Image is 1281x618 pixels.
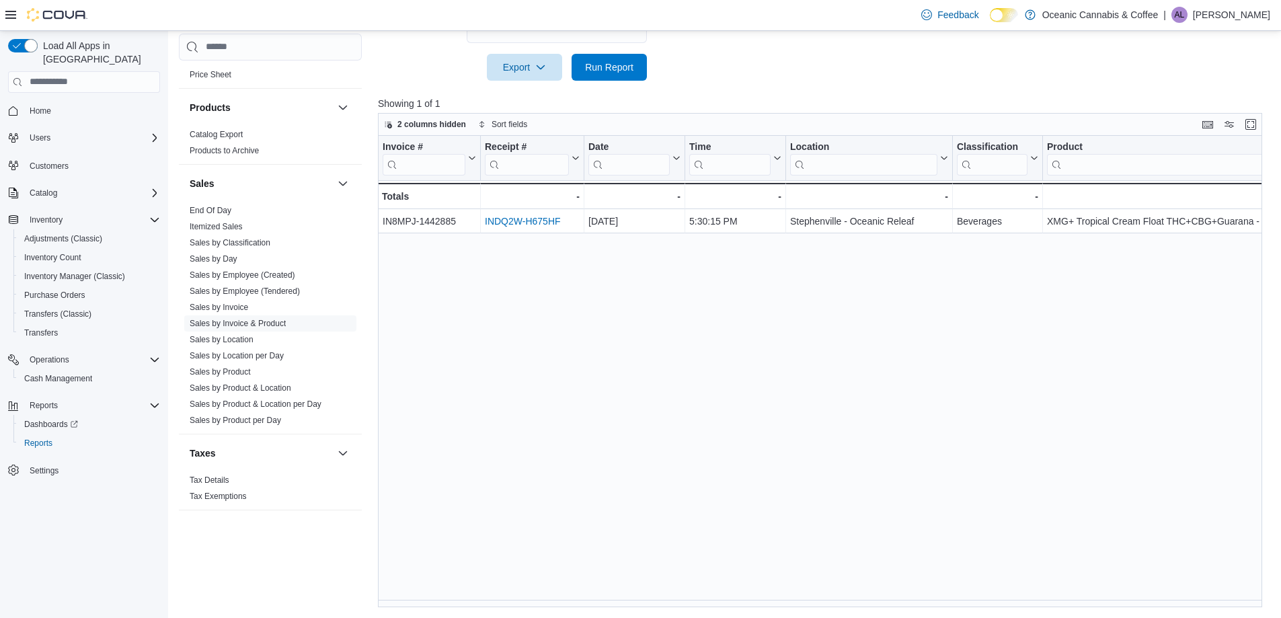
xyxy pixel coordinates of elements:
[190,206,231,215] a: End Of Day
[335,445,351,461] button: Taxes
[30,400,58,411] span: Reports
[1175,7,1185,23] span: AL
[24,103,56,119] a: Home
[383,213,476,229] div: IN8MPJ-1442885
[572,54,647,81] button: Run Report
[19,249,160,266] span: Inventory Count
[588,141,670,154] div: Date
[190,286,300,297] span: Sales by Employee (Tendered)
[190,447,216,460] h3: Taxes
[1171,7,1188,23] div: Anna LeRoux
[485,141,569,154] div: Receipt #
[190,367,251,377] a: Sales by Product
[24,212,68,228] button: Inventory
[190,335,254,344] a: Sales by Location
[13,305,165,323] button: Transfers (Classic)
[3,396,165,415] button: Reports
[24,463,64,479] a: Settings
[190,383,291,393] span: Sales by Product & Location
[19,435,58,451] a: Reports
[190,146,259,155] a: Products to Archive
[379,116,471,132] button: 2 columns hidden
[790,141,937,176] div: Location
[588,141,681,176] button: Date
[19,231,160,247] span: Adjustments (Classic)
[473,116,533,132] button: Sort fields
[383,141,465,154] div: Invoice #
[3,184,165,202] button: Catalog
[190,237,270,248] span: Sales by Classification
[588,141,670,176] div: Date
[13,229,165,248] button: Adjustments (Classic)
[13,286,165,305] button: Purchase Orders
[13,323,165,342] button: Transfers
[19,371,98,387] a: Cash Management
[13,369,165,388] button: Cash Management
[179,67,362,88] div: Pricing
[190,270,295,280] a: Sales by Employee (Created)
[689,141,771,176] div: Time
[190,399,321,409] a: Sales by Product & Location per Day
[495,54,554,81] span: Export
[1163,7,1166,23] p: |
[24,290,85,301] span: Purchase Orders
[190,254,237,264] span: Sales by Day
[190,319,286,328] a: Sales by Invoice & Product
[3,155,165,175] button: Customers
[24,327,58,338] span: Transfers
[790,188,948,204] div: -
[190,416,281,425] a: Sales by Product per Day
[588,213,681,229] div: [DATE]
[190,399,321,410] span: Sales by Product & Location per Day
[957,141,1038,176] button: Classification
[24,158,74,174] a: Customers
[24,212,160,228] span: Inventory
[19,268,130,284] a: Inventory Manager (Classic)
[30,161,69,171] span: Customers
[19,287,160,303] span: Purchase Orders
[190,222,243,231] a: Itemized Sales
[19,268,160,284] span: Inventory Manager (Classic)
[689,141,781,176] button: Time
[19,287,91,303] a: Purchase Orders
[916,1,984,28] a: Feedback
[19,231,108,247] a: Adjustments (Classic)
[19,416,83,432] a: Dashboards
[190,475,229,486] span: Tax Details
[485,188,580,204] div: -
[24,185,160,201] span: Catalog
[13,248,165,267] button: Inventory Count
[957,213,1038,229] div: Beverages
[383,141,476,176] button: Invoice #
[19,249,87,266] a: Inventory Count
[190,447,332,460] button: Taxes
[190,302,248,313] span: Sales by Invoice
[19,371,160,387] span: Cash Management
[190,177,215,190] h3: Sales
[689,188,781,204] div: -
[1193,7,1270,23] p: [PERSON_NAME]
[8,95,160,515] nav: Complex example
[179,126,362,164] div: Products
[487,54,562,81] button: Export
[190,491,247,502] span: Tax Exemptions
[27,8,87,22] img: Cova
[24,419,78,430] span: Dashboards
[585,61,633,74] span: Run Report
[689,213,781,229] div: 5:30:15 PM
[19,325,160,341] span: Transfers
[30,215,63,225] span: Inventory
[24,352,160,368] span: Operations
[190,303,248,312] a: Sales by Invoice
[588,188,681,204] div: -
[24,438,52,449] span: Reports
[190,351,284,360] a: Sales by Location per Day
[190,70,231,79] a: Price Sheet
[190,318,286,329] span: Sales by Invoice & Product
[3,350,165,369] button: Operations
[13,434,165,453] button: Reports
[990,8,1018,22] input: Dark Mode
[190,334,254,345] span: Sales by Location
[24,271,125,282] span: Inventory Manager (Classic)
